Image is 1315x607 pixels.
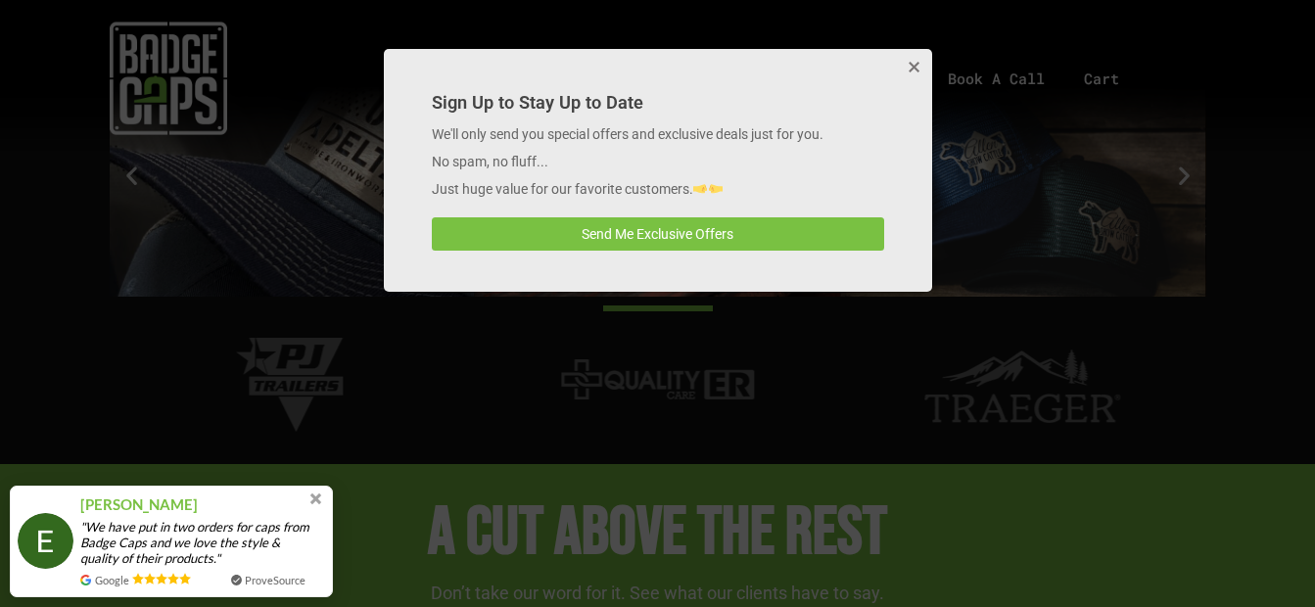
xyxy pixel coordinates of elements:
[709,182,723,196] img: 🤛
[95,572,129,588] span: Google
[245,574,305,586] a: ProveSource
[432,125,884,145] p: We'll only send you special offers and exclusive deals just for you.
[80,519,325,566] span: "We have put in two orders for caps from Badge Caps and we love the style & quality of their prod...
[693,182,707,196] img: 🤜
[1217,513,1315,607] iframe: Chat Widget
[893,49,932,88] button: Close
[80,493,198,516] span: [PERSON_NAME]
[432,180,884,200] p: Just huge value for our favorite customers.
[384,49,932,292] div: Sign Up to Stay Up to Date
[432,90,884,115] h4: Sign Up to Stay Up to Date
[80,575,91,585] img: provesource review source
[18,513,73,569] img: provesource social proof notification image
[432,153,884,172] p: No spam, no fluff...
[432,217,884,251] button: Send Me Exclusive Offers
